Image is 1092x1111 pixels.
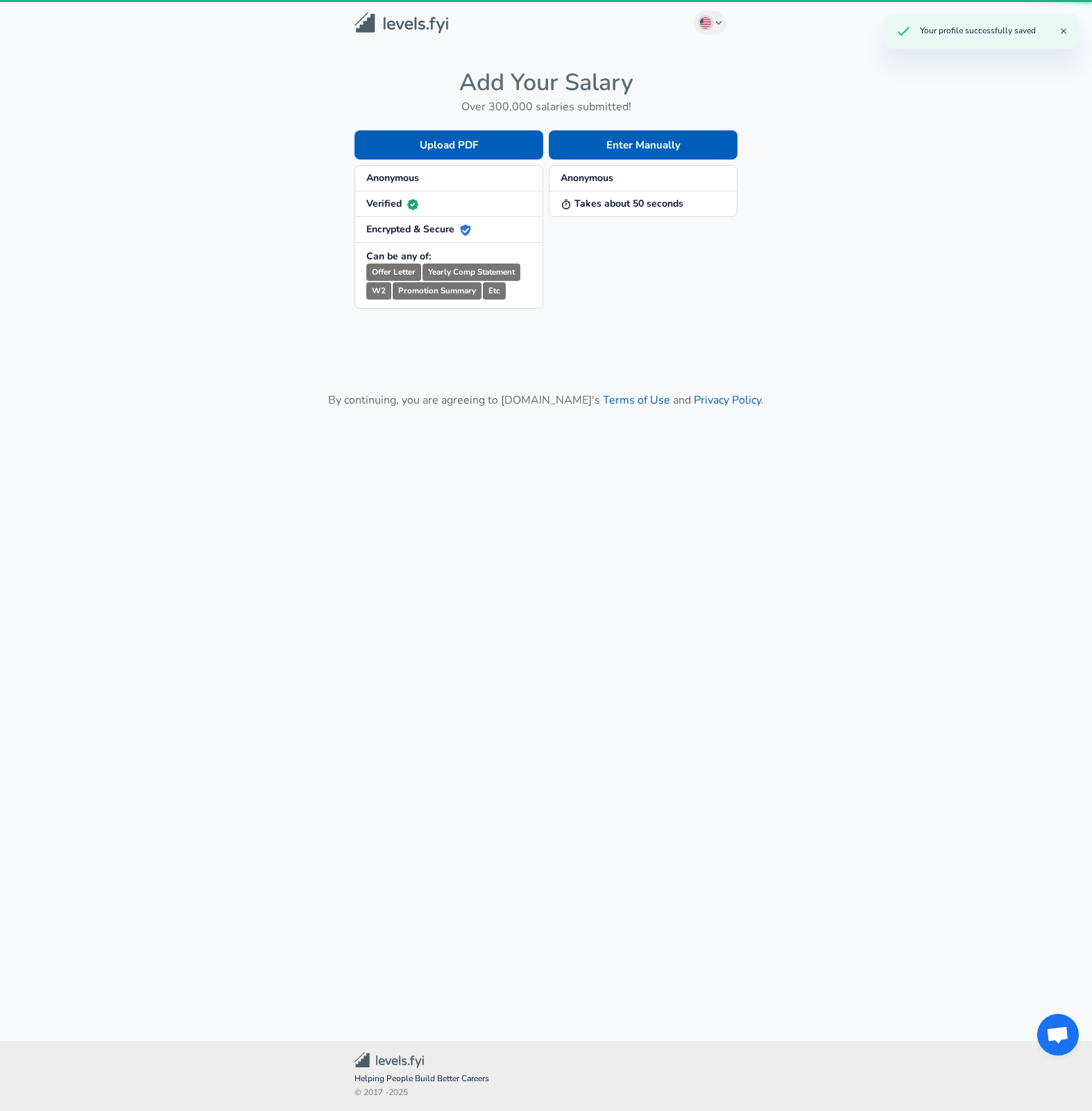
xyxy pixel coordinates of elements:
[920,26,1036,37] div: Your profile successfully saved
[366,282,391,300] small: W2
[366,250,431,263] strong: Can be any of:
[355,130,543,160] button: Upload PDF
[1055,22,1073,40] button: Close
[603,393,670,408] a: Terms of Use
[366,223,471,236] strong: Encrypted & Secure
[366,171,419,184] strong: Anonymous
[483,282,506,300] small: Etc
[355,1072,737,1086] span: Helping People Build Better Careers
[355,97,737,117] h6: Over 300,000 salaries submitted!
[1037,1014,1079,1056] div: Open chat
[700,17,711,28] img: English (US)
[561,197,683,210] strong: Takes about 50 seconds
[561,171,613,184] strong: Anonymous
[366,197,418,210] strong: Verified
[355,68,737,97] h4: Add Your Salary
[355,1086,737,1100] span: © 2017 - 2025
[694,11,727,35] button: English (US)
[355,1052,424,1068] img: Levels.fyi Community
[694,393,761,408] a: Privacy Policy
[393,282,481,300] small: Promotion Summary
[366,264,421,281] small: Offer Letter
[423,264,520,281] small: Yearly Comp Statement
[549,130,737,160] button: Enter Manually
[355,12,448,34] img: Levels.fyi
